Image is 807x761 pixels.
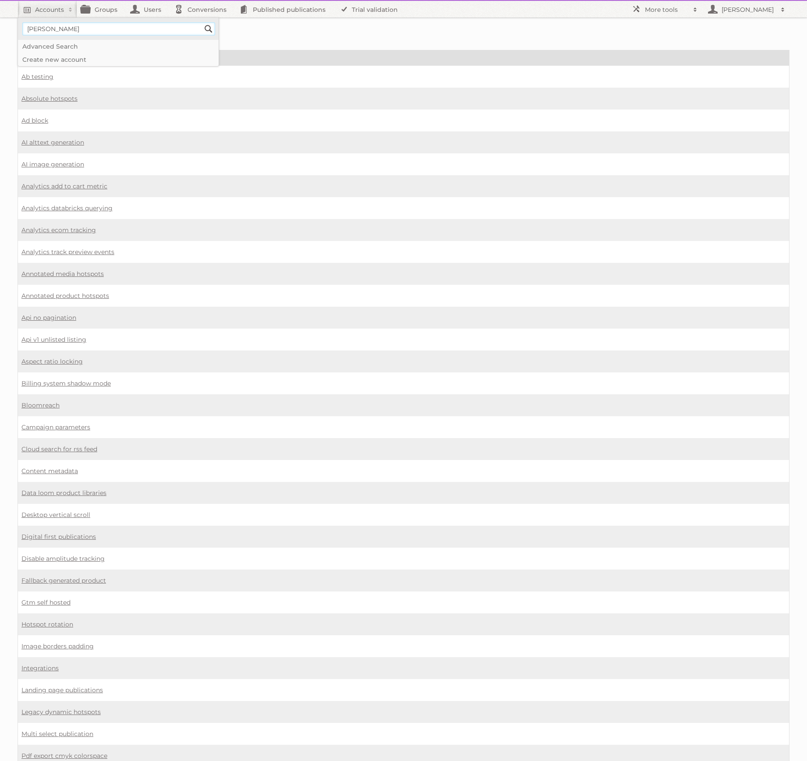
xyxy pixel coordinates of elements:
[21,73,53,81] a: Ab testing
[21,160,84,168] a: AI image generation
[21,248,114,256] a: Analytics track preview events
[21,467,78,475] a: Content metadata
[21,401,60,409] a: Bloomreach
[719,5,776,14] h2: [PERSON_NAME]
[21,555,105,563] a: Disable amplitude tracking
[21,357,83,365] a: Aspect ratio locking
[21,226,96,234] a: Analytics ecom tracking
[18,1,77,18] a: Accounts
[126,1,170,18] a: Users
[35,5,64,14] h2: Accounts
[21,511,90,519] a: Desktop vertical scroll
[21,708,101,716] a: Legacy dynamic hotspots
[702,1,789,18] a: [PERSON_NAME]
[21,489,106,497] a: Data loom product libraries
[21,138,84,146] a: AI alttext generation
[21,445,97,453] a: Cloud search for rss feed
[18,31,789,41] h1: Beta Features
[21,577,106,584] a: Fallback generated product
[18,53,219,66] a: Create new account
[235,1,334,18] a: Published publications
[21,598,71,606] a: Gtm self hosted
[170,1,235,18] a: Conversions
[77,1,126,18] a: Groups
[21,314,76,322] a: Api no pagination
[21,686,103,694] a: Landing page publications
[21,292,109,300] a: Annotated product hotspots
[202,22,215,35] input: Search
[21,533,96,541] a: Digital first publications
[21,664,59,672] a: Integrations
[21,204,113,212] a: Analytics databricks querying
[21,336,86,343] a: Api v1 unlisted listing
[21,182,107,190] a: Analytics add to cart metric
[21,270,104,278] a: Annotated media hotspots
[21,379,111,387] a: Billing system shadow mode
[627,1,702,18] a: More tools
[21,117,48,124] a: Ad block
[21,95,78,103] a: Absolute hotspots
[21,620,73,628] a: Hotspot rotation
[18,40,219,53] a: Advanced Search
[21,423,90,431] a: Campaign parameters
[18,50,789,66] th: Name
[21,642,94,650] a: Image borders padding
[645,5,689,14] h2: More tools
[334,1,407,18] a: Trial validation
[21,730,93,738] a: Multi select publication
[21,752,107,760] a: Pdf export cmyk colorspace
